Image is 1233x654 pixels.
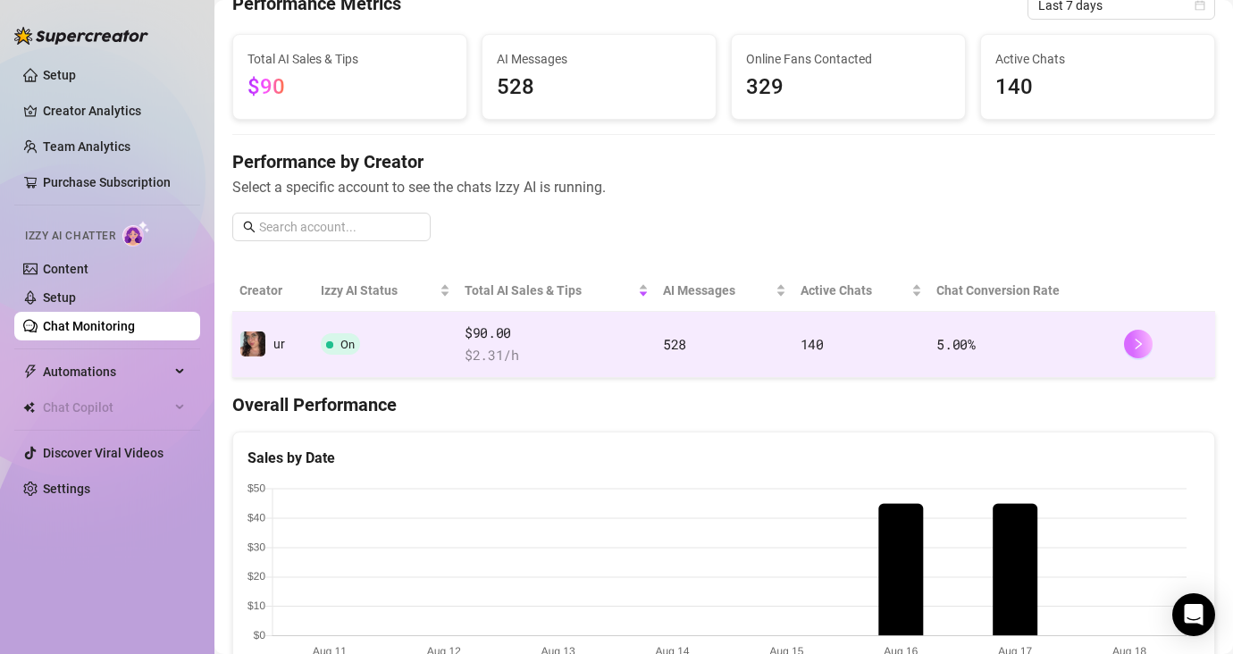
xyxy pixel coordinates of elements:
a: Discover Viral Videos [43,446,164,460]
a: Creator Analytics [43,96,186,125]
th: Chat Conversion Rate [929,270,1117,312]
span: Izzy AI Chatter [25,228,115,245]
span: AI Messages [497,49,701,69]
div: Open Intercom Messenger [1172,593,1215,636]
th: Active Chats [793,270,930,312]
a: Team Analytics [43,139,130,154]
span: 528 [497,71,701,105]
span: search [243,221,256,233]
a: Content [43,262,88,276]
span: 329 [746,71,951,105]
img: AI Chatter [122,221,150,247]
span: On [340,338,355,351]
img: Chat Copilot [23,401,35,414]
span: Active Chats [995,49,1200,69]
a: Setup [43,290,76,305]
span: 140 [801,335,824,353]
span: $90 [247,74,285,99]
a: Chat Monitoring [43,319,135,333]
span: Total AI Sales & Tips [247,49,452,69]
h4: Performance by Creator [232,149,1215,174]
span: Select a specific account to see the chats Izzy AI is running. [232,176,1215,198]
span: Online Fans Contacted [746,49,951,69]
span: right [1132,338,1145,350]
th: AI Messages [656,270,793,312]
a: Setup [43,68,76,82]
span: thunderbolt [23,365,38,379]
span: 140 [995,71,1200,105]
span: ur [273,337,285,351]
a: Purchase Subscription [43,175,171,189]
div: Sales by Date [247,447,1200,469]
span: Automations [43,357,170,386]
span: Total AI Sales & Tips [465,281,634,300]
span: 528 [663,335,686,353]
span: $ 2.31 /h [465,345,649,366]
th: Izzy AI Status [314,270,457,312]
span: AI Messages [663,281,772,300]
span: Active Chats [801,281,909,300]
button: right [1124,330,1153,358]
th: Creator [232,270,314,312]
img: logo-BBDzfeDw.svg [14,27,148,45]
h4: Overall Performance [232,392,1215,417]
span: Izzy AI Status [321,281,436,300]
th: Total AI Sales & Tips [457,270,656,312]
img: ur [240,331,265,356]
span: 5.00 % [936,335,976,353]
span: Chat Copilot [43,393,170,422]
span: $90.00 [465,323,649,344]
a: Settings [43,482,90,496]
input: Search account... [259,217,420,237]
